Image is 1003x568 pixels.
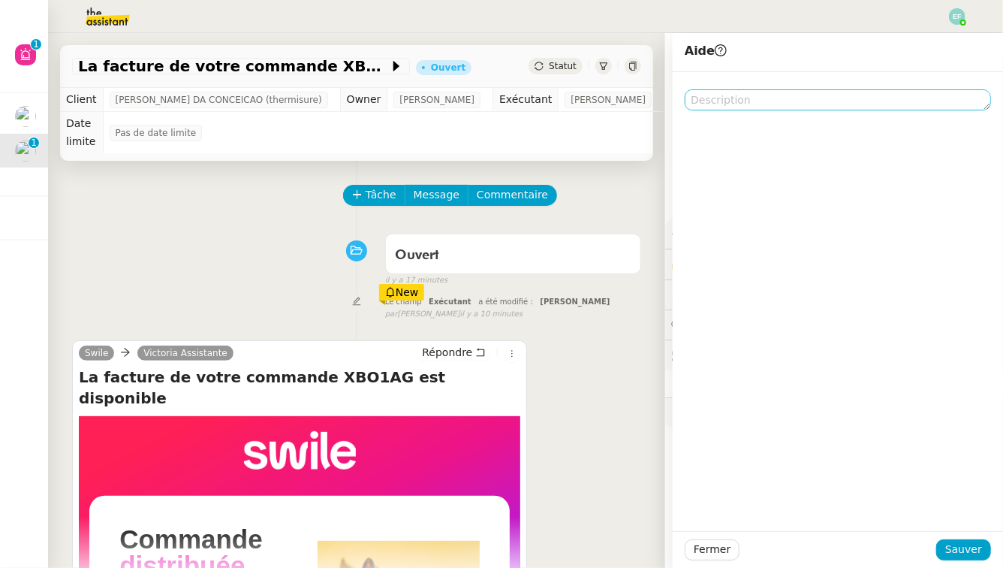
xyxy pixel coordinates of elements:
div: New [379,284,425,301]
img: users%2FhitvUqURzfdVsA8TDJwjiRfjLnH2%2Favatar%2Flogo-thermisure.png [15,140,36,162]
span: 💬 [671,319,767,331]
span: Sauver [945,541,982,558]
p: 1 [33,39,39,53]
span: Fermer [694,541,730,558]
span: [PERSON_NAME] [541,298,610,306]
button: Tâche [343,185,405,206]
button: Fermer [685,539,739,560]
span: 🕵️ [671,349,859,361]
div: 🕵️Autres demandes en cours 1 [665,340,1003,370]
nz-badge-sup: 1 [31,39,41,50]
a: Victoria Assistante [137,346,233,360]
span: Répondre [422,345,472,360]
img: Swile [243,431,356,470]
div: Ouvert [431,63,465,72]
span: Message [414,186,459,204]
span: Exécutant [429,298,471,306]
td: Client [60,88,103,112]
button: Message [405,185,468,206]
div: 🧴Autres [665,398,1003,428]
div: ⏲️Tâches 0:00 [665,280,1003,310]
p: 1 [31,137,37,151]
small: [PERSON_NAME] [385,308,523,321]
span: Commentaire [477,186,548,204]
span: Statut [549,61,577,71]
button: Sauver [936,539,991,560]
span: Tâche [366,186,396,204]
span: ⏲️ [671,289,775,301]
span: il y a 10 minutes [460,308,523,321]
img: users%2FTtzP7AGpm5awhzgAzUtU1ot6q7W2%2Favatar%2Fb1ec9cbd-befd-4b0f-b4c2-375d59dbe3fa [15,106,36,127]
span: [PERSON_NAME] DA CONCEICAO (thermisure) [116,92,322,107]
span: 🔐 [671,255,769,273]
nz-badge-sup: 1 [29,137,39,148]
span: ⚙️ [671,225,749,243]
span: il y a 17 minutes [385,274,448,287]
span: 🧴 [671,406,718,418]
span: [PERSON_NAME] [571,92,646,107]
span: [PERSON_NAME] [399,92,474,107]
div: ⚙️Procédures [665,219,1003,249]
span: La facture de votre commande XBO1AG est disponible [78,59,389,74]
td: Exécutant [493,88,559,112]
td: Date limite [60,112,103,153]
span: Aide [685,44,727,58]
h4: La facture de votre commande XBO1AG est disponible [79,367,520,409]
span: Ouvert [395,249,439,262]
span: par [385,308,398,321]
a: Swile [79,346,114,360]
button: Répondre [417,344,491,361]
td: Owner [340,88,387,112]
span: Pas de date limite [116,125,197,140]
span: Le champ [385,298,422,306]
div: 💬Commentaires [665,310,1003,340]
div: 🔐Données client [665,249,1003,279]
span: a été modifié : [478,298,533,306]
button: Commentaire [468,185,557,206]
img: svg [949,8,965,25]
